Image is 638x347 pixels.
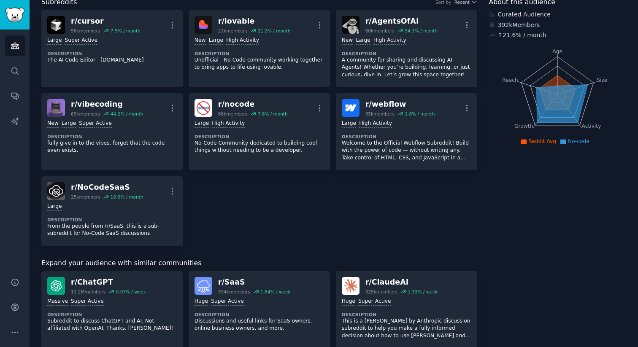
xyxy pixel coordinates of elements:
[47,182,65,200] img: NoCodeSaaS
[502,77,518,83] tspan: Reach
[189,10,330,87] a: lovabler/lovable21kmembers21.2% / monthNewLargeHigh ActivityDescriptionUnofficial - No Code commu...
[47,312,177,317] dt: Description
[195,99,212,117] img: nocode
[71,277,146,288] div: r/ ChatGPT
[212,120,245,128] div: High Activity
[408,289,438,295] div: 1.33 % / week
[71,28,100,34] div: 96k members
[498,31,546,40] div: ↑ 21.6 % / month
[342,37,353,45] div: New
[62,120,76,128] div: Large
[195,37,206,45] div: New
[195,277,212,295] img: SaaS
[365,111,395,117] div: 35k members
[218,16,290,27] div: r/ lovable
[581,123,601,129] tspan: Activity
[47,277,65,295] img: ChatGPT
[342,134,471,140] dt: Description
[71,16,141,27] div: r/ cursor
[528,138,556,144] span: Reddit Avg
[71,111,100,117] div: 69k members
[195,56,324,71] p: Unofficial - No Code community working together to bring apps to life using lovable.
[342,317,471,340] p: This is a [PERSON_NAME] by Anthropic discussion subreddit to help you make a fully informed decis...
[79,120,112,128] div: Super Active
[373,37,406,45] div: High Activity
[359,120,392,128] div: High Activity
[195,51,324,56] dt: Description
[71,99,143,110] div: r/ vibecoding
[47,298,68,306] div: Massive
[5,8,24,22] img: GummySearch logo
[195,16,212,34] img: lovable
[552,48,562,54] tspan: Age
[218,111,247,117] div: 86k members
[71,298,104,306] div: Super Active
[47,140,177,154] p: fully give in to the vibes. forget that the code even exists.
[195,317,324,332] p: Discussions and useful links for SaaS owners, online business owners, and more.
[365,16,438,27] div: r/ AgentsOfAI
[195,120,209,128] div: Large
[195,140,324,154] p: No-Code Community dedicated to building cool things without needing to be a developer.
[195,312,324,317] dt: Description
[211,298,244,306] div: Super Active
[489,21,627,30] div: 392k Members
[342,16,360,34] img: AgentsOfAI
[342,51,471,56] dt: Description
[597,77,607,83] tspan: Size
[336,10,477,87] a: AgentsOfAIr/AgentsOfAI60kmembers54.1% / monthNewLargeHigh ActivityDescriptionA community for shar...
[47,217,177,223] dt: Description
[71,194,100,200] div: 25k members
[41,10,183,87] a: cursorr/cursor96kmembers7.9% / monthLargeSuper ActiveDescriptionThe AI Code Editor - [DOMAIN_NAME]
[111,194,143,200] div: 10.6 % / month
[342,56,471,79] p: A community for sharing and discussing AI Agents! Whether you’re building, learning, or just curi...
[41,258,201,269] span: Expand your audience with similar communities
[358,298,391,306] div: Super Active
[195,134,324,140] dt: Description
[342,99,360,117] img: webflow
[514,123,533,129] tspan: Growth
[568,138,589,144] span: No-code
[356,37,370,45] div: Large
[111,28,141,34] div: 7.9 % / month
[65,37,97,45] div: Super Active
[47,99,65,117] img: vibecoding
[342,120,356,128] div: Large
[218,99,288,110] div: r/ nocode
[47,203,62,211] div: Large
[405,111,435,117] div: 1.8 % / month
[71,289,105,295] div: 11.2M members
[342,298,355,306] div: Huge
[47,134,177,140] dt: Description
[365,99,435,110] div: r/ webflow
[47,120,59,128] div: New
[111,111,143,117] div: 44.2 % / month
[47,37,62,45] div: Large
[342,312,471,317] dt: Description
[116,289,146,295] div: 0.07 % / week
[405,28,438,34] div: 54.1 % / month
[336,93,477,170] a: webflowr/webflow35kmembers1.8% / monthLargeHigh ActivityDescriptionWelcome to the Official Webflo...
[41,176,183,246] a: NoCodeSaaSr/NoCodeSaaS25kmembers10.6% / monthLargeDescriptionFrom the people from /r/SaaS, this i...
[218,277,291,288] div: r/ SaaS
[71,182,143,193] div: r/ NoCodeSaaS
[195,298,208,306] div: Huge
[365,277,438,288] div: r/ ClaudeAI
[226,37,259,45] div: High Activity
[218,28,247,34] div: 21k members
[258,111,288,117] div: 7.6 % / month
[189,93,330,170] a: nocoder/nocode86kmembers7.6% / monthLargeHigh ActivityDescriptionNo-Code Community dedicated to b...
[47,317,177,332] p: Subreddit to discuss ChatGPT and AI. Not affiliated with OpenAI. Thanks, [PERSON_NAME]!
[209,37,223,45] div: Large
[342,277,360,295] img: ClaudeAI
[47,223,177,237] p: From the people from /r/SaaS, this is a sub-subreddit for No-Code SaaS discussions
[260,289,290,295] div: 1.84 % / week
[218,289,250,295] div: 394k members
[365,289,397,295] div: 325k members
[365,28,395,34] div: 60k members
[47,51,177,56] dt: Description
[342,140,471,162] p: Welcome to the Official Webflow Subreddit! Build with the power of code — without writing any. Ta...
[41,93,183,170] a: vibecodingr/vibecoding69kmembers44.2% / monthNewLargeSuper ActiveDescriptionfully give in to the ...
[489,10,627,19] div: Curated Audience
[47,56,177,64] p: The AI Code Editor - [DOMAIN_NAME]
[258,28,291,34] div: 21.2 % / month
